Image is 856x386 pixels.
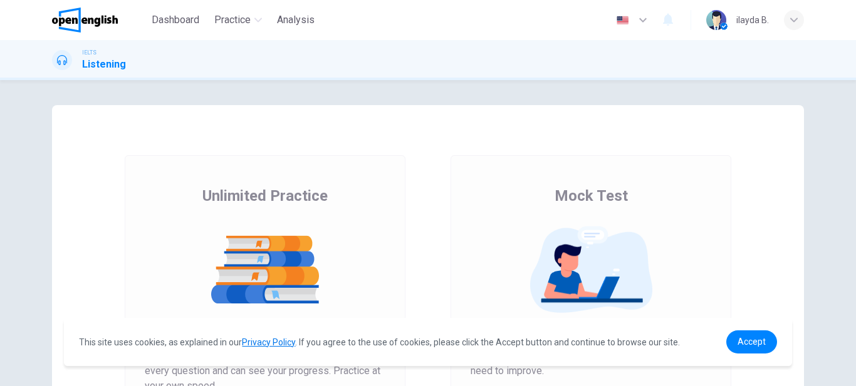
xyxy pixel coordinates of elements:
[82,57,126,72] h1: Listening
[82,48,97,57] span: IELTS
[277,13,315,28] span: Analysis
[738,337,766,347] span: Accept
[147,9,204,31] button: Dashboard
[214,13,251,28] span: Practice
[272,9,320,31] button: Analysis
[706,10,726,30] img: Profile picture
[242,337,295,347] a: Privacy Policy
[52,8,147,33] a: OpenEnglish logo
[726,330,777,353] a: dismiss cookie message
[52,8,118,33] img: OpenEnglish logo
[736,13,769,28] div: ilayda B.
[202,186,328,206] span: Unlimited Practice
[615,16,630,25] img: en
[209,9,267,31] button: Practice
[152,13,199,28] span: Dashboard
[64,318,791,366] div: cookieconsent
[555,186,628,206] span: Mock Test
[79,337,680,347] span: This site uses cookies, as explained in our . If you agree to the use of cookies, please click th...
